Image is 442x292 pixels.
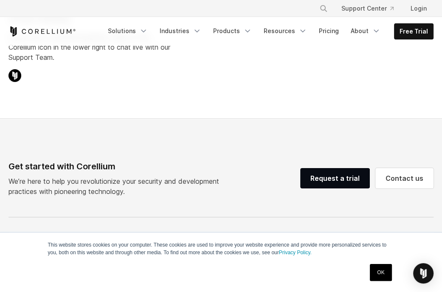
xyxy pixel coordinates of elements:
[8,32,176,62] p: If you have a technical question, click on the Corellium icon in the lower right to chat live wit...
[208,23,257,39] a: Products
[370,264,391,281] a: OK
[413,263,434,284] div: Open Intercom Messenger
[8,69,21,82] img: Corellium Chat Icon
[375,168,434,188] a: Contact us
[48,241,394,256] p: This website stores cookies on your computer. These cookies are used to improve your website expe...
[259,23,312,39] a: Resources
[103,23,153,39] a: Solutions
[316,1,331,16] button: Search
[404,1,434,16] a: Login
[8,176,226,197] p: We’re here to help you revolutionize your security and development practices with pioneering tech...
[314,23,344,39] a: Pricing
[346,23,386,39] a: About
[103,23,434,39] div: Navigation Menu
[8,26,76,36] a: Corellium Home
[155,23,206,39] a: Industries
[394,24,433,39] a: Free Trial
[279,250,312,255] a: Privacy Policy.
[300,168,370,188] a: Request a trial
[8,160,226,173] div: Get started with Corellium
[309,1,434,16] div: Navigation Menu
[335,1,400,16] a: Support Center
